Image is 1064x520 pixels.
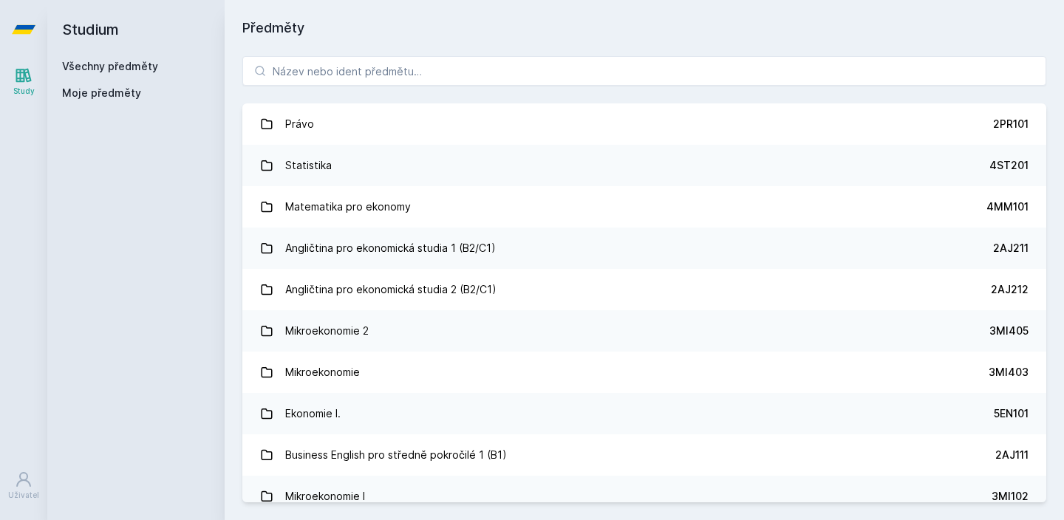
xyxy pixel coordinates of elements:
div: Statistika [285,151,332,180]
div: 2AJ212 [991,282,1029,297]
h1: Předměty [242,18,1046,38]
div: Mikroekonomie [285,357,360,387]
div: Uživatel [8,490,39,501]
div: 3MI102 [992,489,1029,504]
a: Matematika pro ekonomy 4MM101 [242,186,1046,227]
div: Matematika pro ekonomy [285,192,411,222]
a: Právo 2PR101 [242,103,1046,145]
div: Mikroekonomie 2 [285,316,369,346]
a: Angličtina pro ekonomická studia 1 (B2/C1) 2AJ211 [242,227,1046,269]
a: Study [3,59,44,104]
div: 2AJ111 [995,448,1029,462]
div: 3MI403 [989,365,1029,380]
span: Moje předměty [62,86,141,100]
a: Uživatel [3,463,44,508]
div: Angličtina pro ekonomická studia 1 (B2/C1) [285,233,496,263]
div: Angličtina pro ekonomická studia 2 (B2/C1) [285,275,497,304]
a: Všechny předměty [62,60,158,72]
a: Mikroekonomie 2 3MI405 [242,310,1046,352]
a: Statistika 4ST201 [242,145,1046,186]
a: Business English pro středně pokročilé 1 (B1) 2AJ111 [242,434,1046,476]
div: Study [13,86,35,97]
div: 3MI405 [989,324,1029,338]
div: Ekonomie I. [285,399,341,428]
input: Název nebo ident předmětu… [242,56,1046,86]
div: Mikroekonomie I [285,482,365,511]
a: Mikroekonomie 3MI403 [242,352,1046,393]
a: Angličtina pro ekonomická studia 2 (B2/C1) 2AJ212 [242,269,1046,310]
a: Ekonomie I. 5EN101 [242,393,1046,434]
div: 2AJ211 [993,241,1029,256]
div: 2PR101 [993,117,1029,131]
div: 4MM101 [986,199,1029,214]
div: Právo [285,109,314,139]
div: 5EN101 [994,406,1029,421]
a: Mikroekonomie I 3MI102 [242,476,1046,517]
div: 4ST201 [989,158,1029,173]
div: Business English pro středně pokročilé 1 (B1) [285,440,507,470]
